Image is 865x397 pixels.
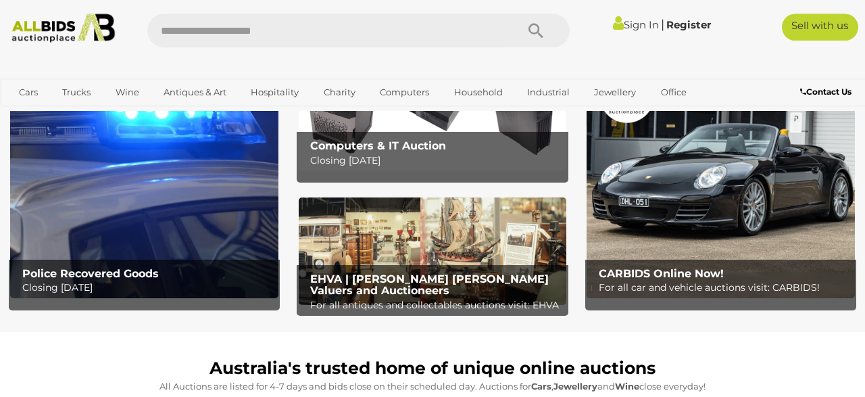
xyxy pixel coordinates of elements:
a: Antiques & Art [155,81,235,103]
a: Computers [371,81,438,103]
b: CARBIDS Online Now! [599,267,724,280]
b: EHVA | [PERSON_NAME] [PERSON_NAME] Valuers and Auctioneers [310,273,549,298]
strong: Cars [531,381,551,392]
a: Police Recovered Goods Police Recovered Goods Closing [DATE] [10,63,278,298]
b: Contact Us [800,87,851,97]
b: Computers & IT Auction [310,139,446,152]
strong: Wine [615,381,639,392]
button: Search [502,14,570,47]
img: Computers & IT Auction [299,63,567,170]
img: CARBIDS Online Now! [587,63,855,298]
span: | [661,17,664,32]
a: Office [652,81,695,103]
a: [GEOGRAPHIC_DATA] [62,103,176,126]
p: All Auctions are listed for 4-7 days and bids close on their scheduled day. Auctions for , and cl... [17,379,848,394]
a: Jewellery [585,81,645,103]
a: Trucks [53,81,99,103]
a: Industrial [518,81,578,103]
a: Sign In [613,18,659,31]
a: CARBIDS Online Now! CARBIDS Online Now! For all car and vehicle auctions visit: CARBIDS! [587,63,855,298]
b: Police Recovered Goods [22,267,159,280]
a: Sports [10,103,55,126]
p: Closing [DATE] [310,152,561,169]
a: Sell with us [782,14,858,41]
p: For all antiques and collectables auctions visit: EHVA [310,297,561,314]
p: For all car and vehicle auctions visit: CARBIDS! [599,279,849,296]
p: Closing [DATE] [22,279,273,296]
a: Computers & IT Auction Computers & IT Auction Closing [DATE] [299,63,567,170]
h1: Australia's trusted home of unique online auctions [17,359,848,378]
strong: Jewellery [553,381,597,392]
a: Contact Us [800,85,855,99]
img: Police Recovered Goods [10,63,278,298]
img: EHVA | Evans Hastings Valuers and Auctioneers [299,197,567,305]
a: Cars [10,81,47,103]
a: Register [666,18,711,31]
a: Wine [107,81,148,103]
img: Allbids.com.au [6,14,120,43]
a: Hospitality [242,81,307,103]
a: Charity [315,81,364,103]
a: Household [445,81,512,103]
a: EHVA | Evans Hastings Valuers and Auctioneers EHVA | [PERSON_NAME] [PERSON_NAME] Valuers and Auct... [299,197,567,305]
